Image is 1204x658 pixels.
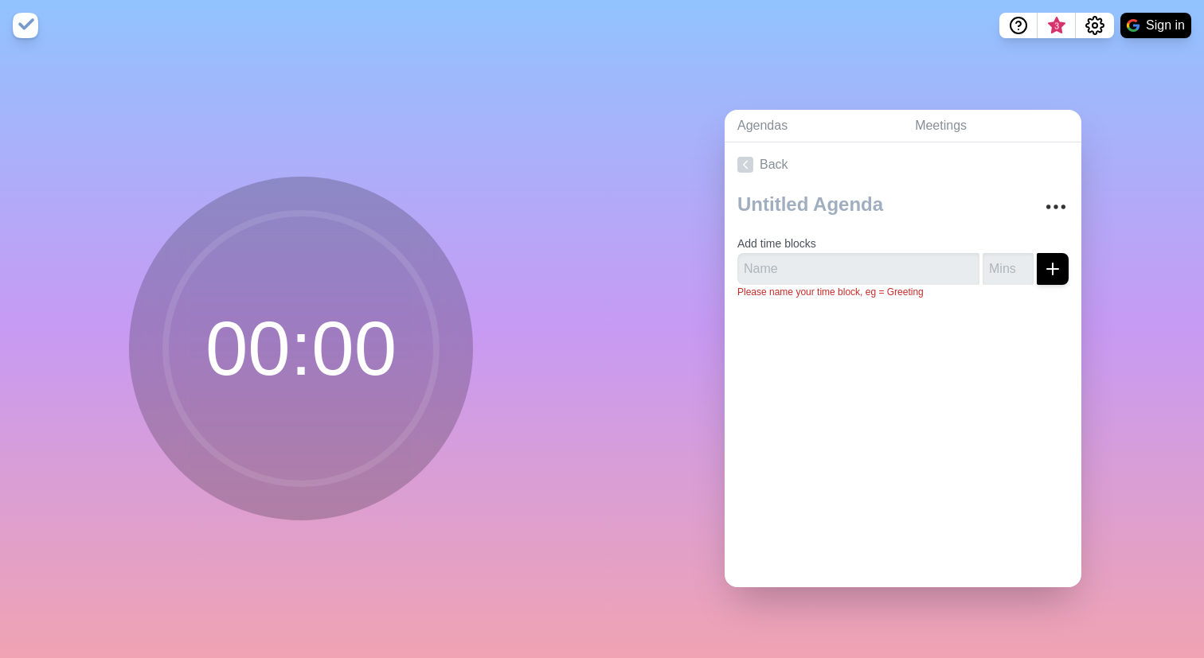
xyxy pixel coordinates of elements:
input: Name [737,253,979,285]
button: More [1040,191,1072,223]
p: Please name your time block, eg = Greeting [737,285,1069,299]
img: google logo [1127,19,1139,32]
span: 3 [1050,20,1063,33]
a: Back [725,142,1081,187]
button: Settings [1076,13,1114,38]
a: Meetings [902,110,1081,142]
img: timeblocks logo [13,13,38,38]
button: Help [999,13,1038,38]
a: Agendas [725,110,902,142]
button: Sign in [1120,13,1191,38]
label: Add time blocks [737,237,816,250]
button: What’s new [1038,13,1076,38]
input: Mins [983,253,1034,285]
